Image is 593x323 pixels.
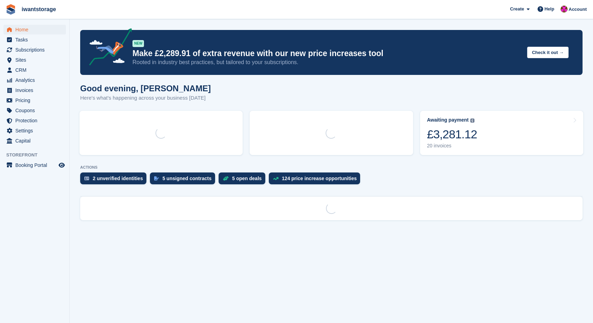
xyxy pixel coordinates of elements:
a: menu [3,116,66,125]
img: price-adjustments-announcement-icon-8257ccfd72463d97f412b2fc003d46551f7dbcb40ab6d574587a9cd5c0d94... [83,28,132,68]
span: Capital [15,136,57,146]
p: ACTIONS [80,165,583,170]
a: 5 open deals [219,172,269,188]
a: menu [3,85,66,95]
div: NEW [132,40,144,47]
a: 124 price increase opportunities [269,172,364,188]
span: Account [569,6,587,13]
h1: Good evening, [PERSON_NAME] [80,84,211,93]
a: menu [3,55,66,65]
span: Settings [15,126,57,136]
img: price_increase_opportunities-93ffe204e8149a01c8c9dc8f82e8f89637d9d84a8eef4429ea346261dce0b2c0.svg [273,177,279,180]
span: Create [510,6,524,13]
a: menu [3,126,66,136]
img: Jonathan [561,6,568,13]
span: CRM [15,65,57,75]
span: Booking Portal [15,160,57,170]
span: Coupons [15,106,57,115]
div: 20 invoices [427,143,477,149]
a: 2 unverified identities [80,172,150,188]
img: deal-1b604bf984904fb50ccaf53a9ad4b4a5d6e5aea283cecdc64d6e3604feb123c2.svg [223,176,229,181]
a: menu [3,35,66,45]
span: Home [15,25,57,34]
button: Check it out → [527,47,569,58]
a: menu [3,25,66,34]
span: Protection [15,116,57,125]
a: menu [3,160,66,170]
img: icon-info-grey-7440780725fd019a000dd9b08b2336e03edf1995a4989e88bcd33f0948082b44.svg [470,118,474,123]
span: Subscriptions [15,45,57,55]
span: Storefront [6,152,69,159]
a: menu [3,95,66,105]
a: menu [3,45,66,55]
div: 124 price increase opportunities [282,176,357,181]
a: menu [3,75,66,85]
p: Rooted in industry best practices, but tailored to your subscriptions. [132,59,522,66]
div: 5 open deals [232,176,262,181]
a: iwantstorage [19,3,59,15]
a: Preview store [58,161,66,169]
p: Make £2,289.91 of extra revenue with our new price increases tool [132,48,522,59]
img: verify_identity-adf6edd0f0f0b5bbfe63781bf79b02c33cf7c696d77639b501bdc392416b5a36.svg [84,176,89,180]
a: Awaiting payment £3,281.12 20 invoices [420,111,583,155]
p: Here's what's happening across your business [DATE] [80,94,211,102]
span: Pricing [15,95,57,105]
div: £3,281.12 [427,127,477,141]
span: Help [545,6,554,13]
a: 5 unsigned contracts [150,172,219,188]
span: Analytics [15,75,57,85]
img: stora-icon-8386f47178a22dfd0bd8f6a31ec36ba5ce8667c1dd55bd0f319d3a0aa187defe.svg [6,4,16,15]
a: menu [3,65,66,75]
span: Sites [15,55,57,65]
div: 5 unsigned contracts [162,176,212,181]
a: menu [3,106,66,115]
span: Tasks [15,35,57,45]
span: Invoices [15,85,57,95]
a: menu [3,136,66,146]
img: contract_signature_icon-13c848040528278c33f63329250d36e43548de30e8caae1d1a13099fd9432cc5.svg [154,176,159,180]
div: Awaiting payment [427,117,469,123]
div: 2 unverified identities [93,176,143,181]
